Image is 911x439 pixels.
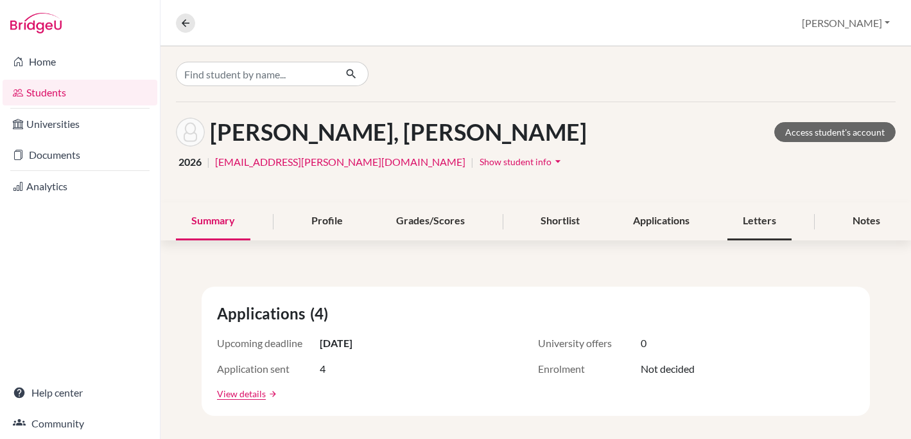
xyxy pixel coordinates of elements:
a: Students [3,80,157,105]
img: Yefri Damián Gutiérrez Arce's avatar [176,118,205,147]
span: 0 [641,336,646,351]
div: Letters [727,202,792,240]
div: Profile [296,202,358,240]
a: Access student's account [774,122,896,142]
span: 2026 [178,154,202,170]
span: | [471,154,474,170]
a: arrow_forward [266,390,277,399]
span: 4 [320,361,325,377]
span: Upcoming deadline [217,336,320,351]
a: View details [217,387,266,400]
a: Analytics [3,174,157,199]
div: Notes [837,202,896,240]
button: [PERSON_NAME] [796,11,896,35]
div: Summary [176,202,250,240]
span: Application sent [217,361,320,377]
button: Show student infoarrow_drop_down [479,152,565,172]
input: Find student by name... [176,62,335,86]
span: Not decided [641,361,695,377]
a: Home [3,49,157,75]
h1: [PERSON_NAME], [PERSON_NAME] [210,118,587,146]
div: Grades/Scores [381,202,480,240]
span: Enrolment [538,361,641,377]
a: Help center [3,380,157,406]
div: Applications [618,202,705,240]
a: Documents [3,142,157,168]
a: Community [3,411,157,436]
img: Bridge-U [10,13,62,33]
span: | [207,154,210,170]
span: University offers [538,336,641,351]
a: [EMAIL_ADDRESS][PERSON_NAME][DOMAIN_NAME] [215,154,465,170]
span: Show student info [480,156,551,167]
span: (4) [310,302,333,325]
span: Applications [217,302,310,325]
i: arrow_drop_down [551,155,564,168]
a: Universities [3,111,157,137]
span: [DATE] [320,336,352,351]
div: Shortlist [525,202,595,240]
